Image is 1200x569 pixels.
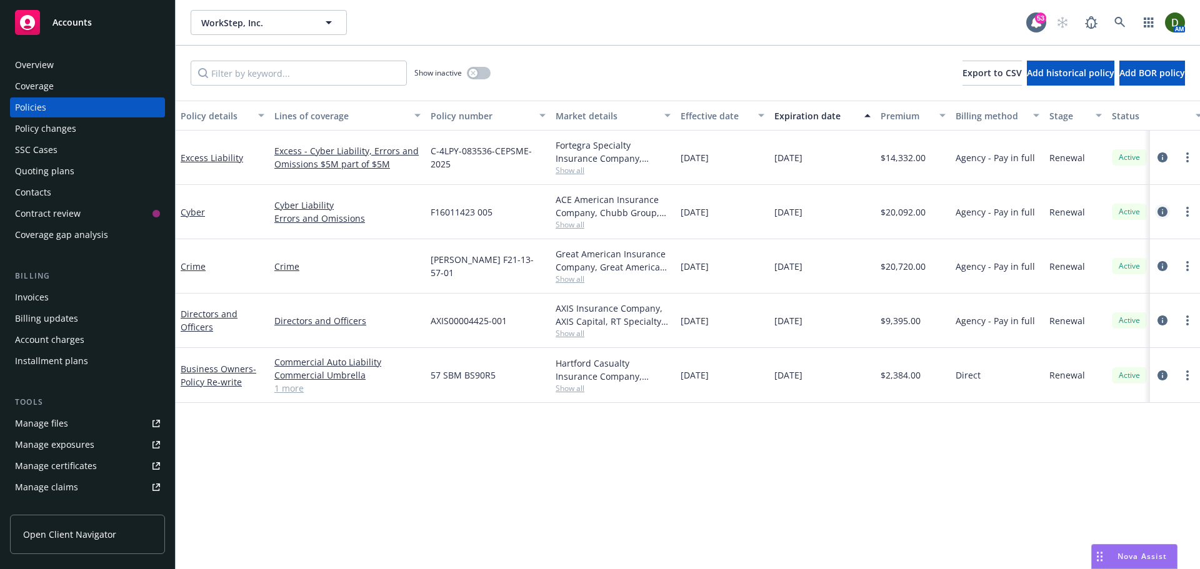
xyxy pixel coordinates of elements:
[676,101,769,131] button: Effective date
[681,260,709,273] span: [DATE]
[1180,150,1195,165] a: more
[1112,109,1188,122] div: Status
[10,435,165,455] a: Manage exposures
[10,498,165,518] a: Manage BORs
[15,477,78,497] div: Manage claims
[1155,368,1170,383] a: circleInformation
[10,309,165,329] a: Billing updates
[956,205,1035,219] span: Agency - Pay in full
[1049,260,1085,273] span: Renewal
[15,140,57,160] div: SSC Cases
[962,61,1022,86] button: Export to CSV
[15,55,54,75] div: Overview
[274,212,421,225] a: Errors and Omissions
[15,351,88,371] div: Installment plans
[1117,260,1142,272] span: Active
[426,101,551,131] button: Policy number
[556,219,671,230] span: Show all
[881,314,921,327] span: $9,395.00
[414,67,462,78] span: Show inactive
[15,413,68,433] div: Manage files
[10,5,165,40] a: Accounts
[10,182,165,202] a: Contacts
[191,61,407,86] input: Filter by keyword...
[1155,313,1170,328] a: circleInformation
[556,383,671,393] span: Show all
[15,498,74,518] div: Manage BORs
[274,144,421,171] a: Excess - Cyber Liability, Errors and Omissions $5M part of $5M
[274,382,421,395] a: 1 more
[10,225,165,245] a: Coverage gap analysis
[274,314,421,327] a: Directors and Officers
[681,205,709,219] span: [DATE]
[1117,315,1142,326] span: Active
[774,151,802,164] span: [DATE]
[10,456,165,476] a: Manage certificates
[556,274,671,284] span: Show all
[10,330,165,350] a: Account charges
[10,477,165,497] a: Manage claims
[181,109,251,122] div: Policy details
[176,101,269,131] button: Policy details
[15,330,84,350] div: Account charges
[1117,370,1142,381] span: Active
[881,369,921,382] span: $2,384.00
[556,357,671,383] div: Hartford Casualty Insurance Company, Hartford Insurance Group
[956,109,1026,122] div: Billing method
[52,17,92,27] span: Accounts
[1155,150,1170,165] a: circleInformation
[556,302,671,328] div: AXIS Insurance Company, AXIS Capital, RT Specialty Insurance Services, LLC (RSG Specialty, LLC)
[881,109,932,122] div: Premium
[15,456,97,476] div: Manage certificates
[1119,67,1185,79] span: Add BOR policy
[962,67,1022,79] span: Export to CSV
[15,182,51,202] div: Contacts
[181,206,205,218] a: Cyber
[10,351,165,371] a: Installment plans
[431,314,507,327] span: AXIS00004425-001
[1117,206,1142,217] span: Active
[881,151,926,164] span: $14,332.00
[15,435,94,455] div: Manage exposures
[274,369,421,382] a: Commercial Umbrella
[1050,10,1075,35] a: Start snowing
[15,225,108,245] div: Coverage gap analysis
[1035,12,1046,24] div: 53
[23,528,116,541] span: Open Client Navigator
[681,314,709,327] span: [DATE]
[956,151,1035,164] span: Agency - Pay in full
[274,260,421,273] a: Crime
[274,355,421,369] a: Commercial Auto Liability
[1155,204,1170,219] a: circleInformation
[274,109,407,122] div: Lines of coverage
[1091,544,1177,569] button: Nova Assist
[431,144,546,171] span: C-4LPY-083536-CEPSME-2025
[1155,259,1170,274] a: circleInformation
[774,109,857,122] div: Expiration date
[1180,259,1195,274] a: more
[556,165,671,176] span: Show all
[181,363,256,388] a: Business Owners
[1049,205,1085,219] span: Renewal
[181,363,256,388] span: - Policy Re-write
[431,109,532,122] div: Policy number
[1049,109,1088,122] div: Stage
[956,314,1035,327] span: Agency - Pay in full
[1049,314,1085,327] span: Renewal
[431,205,492,219] span: F16011423 005
[1180,368,1195,383] a: more
[10,413,165,433] a: Manage files
[956,260,1035,273] span: Agency - Pay in full
[1079,10,1104,35] a: Report a Bug
[774,369,802,382] span: [DATE]
[881,205,926,219] span: $20,092.00
[191,10,347,35] button: WorkStep, Inc.
[556,328,671,339] span: Show all
[1092,545,1107,568] div: Drag to move
[15,309,78,329] div: Billing updates
[1049,369,1085,382] span: Renewal
[556,109,657,122] div: Market details
[1136,10,1161,35] a: Switch app
[10,76,165,96] a: Coverage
